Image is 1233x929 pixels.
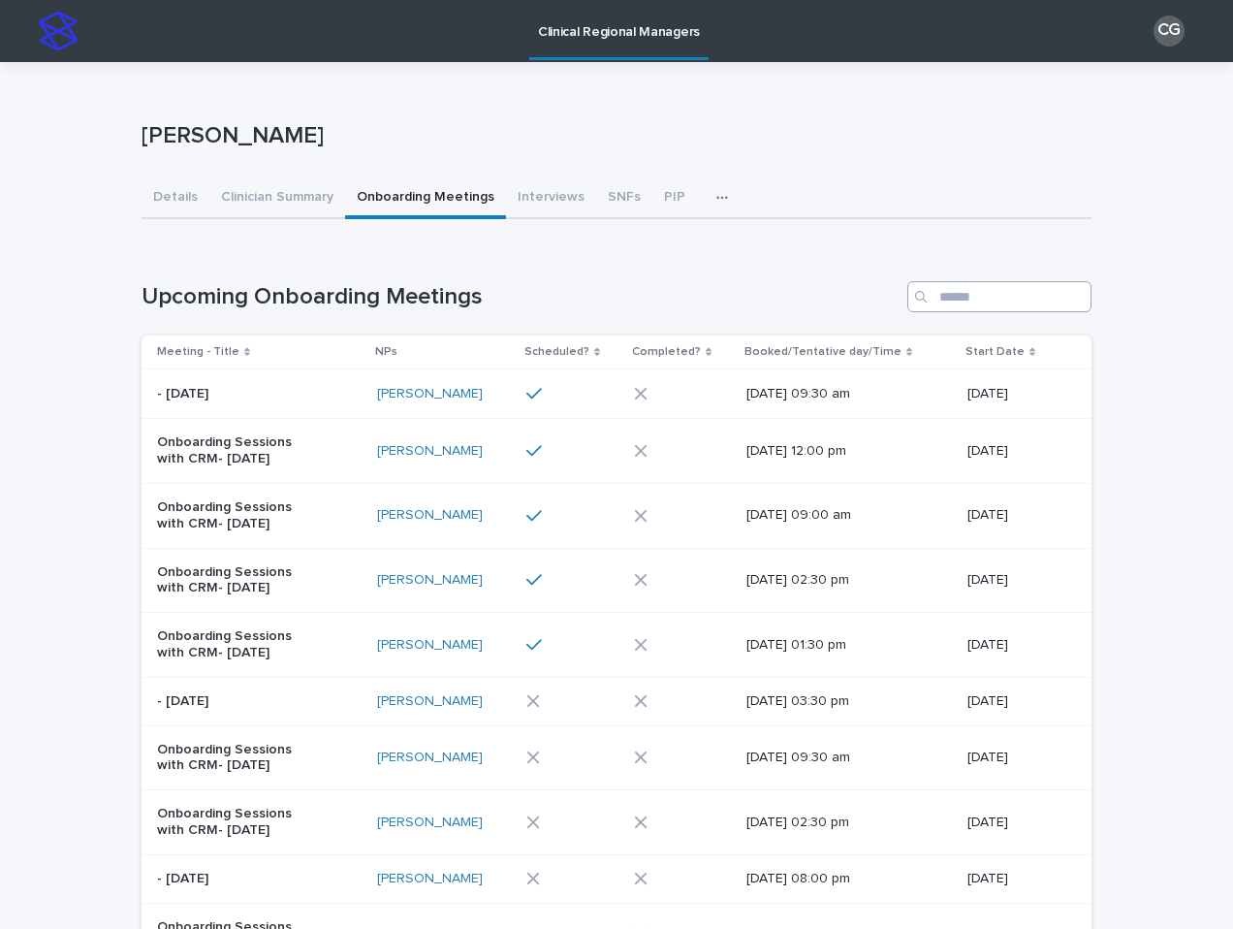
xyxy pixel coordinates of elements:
[967,815,1060,831] p: [DATE]
[746,750,908,766] p: [DATE] 09:30 am
[632,341,701,363] p: Completed?
[157,806,319,839] p: Onboarding Sessions with CRM- [DATE]
[157,564,319,597] p: Onboarding Sessions with CRM- [DATE]
[652,178,697,219] button: PIP
[142,790,1091,855] tr: Onboarding Sessions with CRM- [DATE][PERSON_NAME] [DATE] 02:30 pm[DATE]
[39,12,78,50] img: stacker-logo-s-only.png
[377,386,483,402] a: [PERSON_NAME]
[142,122,1084,150] p: [PERSON_NAME]
[157,742,319,775] p: Onboarding Sessions with CRM- [DATE]
[506,178,596,219] button: Interviews
[967,507,1060,524] p: [DATE]
[142,677,1091,725] tr: - [DATE][PERSON_NAME] [DATE] 03:30 pm[DATE]
[596,178,652,219] button: SNFs
[157,628,319,661] p: Onboarding Sessions with CRM- [DATE]
[744,341,901,363] p: Booked/Tentative day/Time
[746,386,908,402] p: [DATE] 09:30 am
[157,871,319,887] p: - [DATE]
[967,572,1060,589] p: [DATE]
[142,483,1091,548] tr: Onboarding Sessions with CRM- [DATE][PERSON_NAME] [DATE] 09:00 am[DATE]
[1154,16,1185,47] div: CG
[142,725,1091,790] tr: Onboarding Sessions with CRM- [DATE][PERSON_NAME] [DATE] 09:30 am[DATE]
[746,572,908,589] p: [DATE] 02:30 pm
[142,548,1091,613] tr: Onboarding Sessions with CRM- [DATE][PERSON_NAME] [DATE] 02:30 pm[DATE]
[142,854,1091,903] tr: - [DATE][PERSON_NAME] [DATE] 08:00 pm[DATE]
[746,637,908,654] p: [DATE] 01:30 pm
[142,178,209,219] button: Details
[157,499,319,532] p: Onboarding Sessions with CRM- [DATE]
[157,341,239,363] p: Meeting - Title
[157,693,319,710] p: - [DATE]
[746,693,908,710] p: [DATE] 03:30 pm
[142,613,1091,678] tr: Onboarding Sessions with CRM- [DATE][PERSON_NAME] [DATE] 01:30 pm[DATE]
[907,281,1091,312] input: Search
[377,443,483,460] a: [PERSON_NAME]
[524,341,589,363] p: Scheduled?
[967,386,1060,402] p: [DATE]
[377,507,483,524] a: [PERSON_NAME]
[746,443,908,460] p: [DATE] 12:00 pm
[377,693,483,710] a: [PERSON_NAME]
[965,341,1025,363] p: Start Date
[345,178,506,219] button: Onboarding Meetings
[377,572,483,589] a: [PERSON_NAME]
[746,871,908,887] p: [DATE] 08:00 pm
[142,419,1091,484] tr: Onboarding Sessions with CRM- [DATE][PERSON_NAME] [DATE] 12:00 pm[DATE]
[967,443,1060,460] p: [DATE]
[967,871,1060,887] p: [DATE]
[967,693,1060,710] p: [DATE]
[377,871,483,887] a: [PERSON_NAME]
[377,637,483,654] a: [PERSON_NAME]
[142,369,1091,419] tr: - [DATE][PERSON_NAME] [DATE] 09:30 am[DATE]
[746,507,908,524] p: [DATE] 09:00 am
[377,815,483,831] a: [PERSON_NAME]
[746,815,908,831] p: [DATE] 02:30 pm
[209,178,345,219] button: Clinician Summary
[967,637,1060,654] p: [DATE]
[157,434,319,467] p: Onboarding Sessions with CRM- [DATE]
[375,341,397,363] p: NPs
[157,386,319,402] p: - [DATE]
[967,750,1060,766] p: [DATE]
[377,750,483,766] a: [PERSON_NAME]
[142,283,900,311] h1: Upcoming Onboarding Meetings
